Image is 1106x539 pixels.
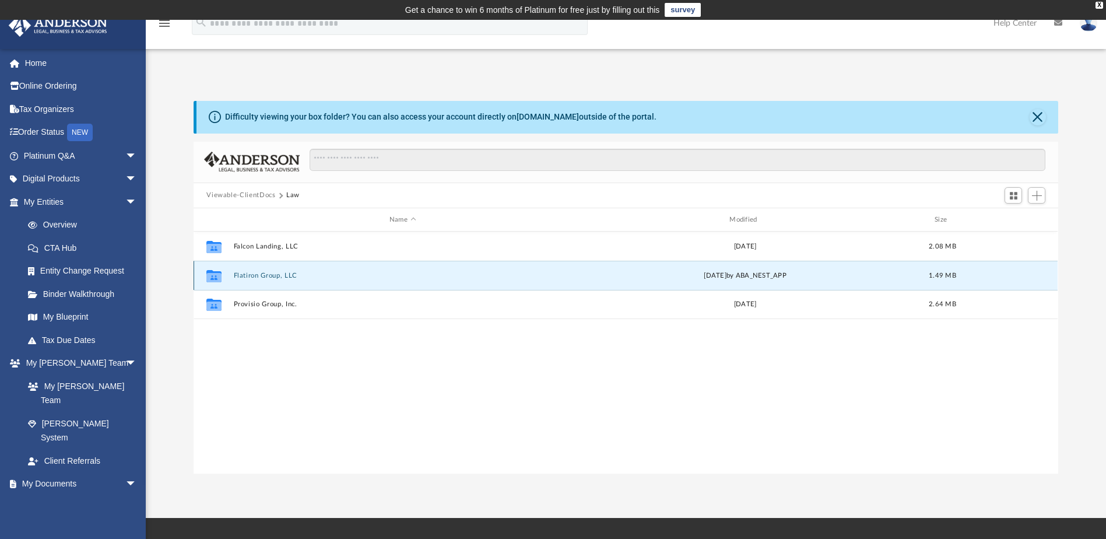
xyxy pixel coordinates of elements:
[16,449,149,473] a: Client Referrals
[577,242,914,252] div: [DATE]
[225,111,656,123] div: Difficulty viewing your box folder? You can also access your account directly on outside of the p...
[576,215,914,225] div: Modified
[206,190,275,201] button: Viewable-ClientDocs
[16,260,155,283] a: Entity Change Request
[67,124,93,141] div: NEW
[125,190,149,214] span: arrow_drop_down
[1028,187,1045,204] button: Add
[929,243,956,250] span: 2.08 MB
[1096,2,1103,9] div: close
[157,22,171,30] a: menu
[16,374,143,412] a: My [PERSON_NAME] Team
[665,3,701,17] a: survey
[929,302,956,308] span: 2.64 MB
[125,473,149,496] span: arrow_drop_down
[5,14,111,37] img: Anderson Advisors Platinum Portal
[16,306,149,329] a: My Blueprint
[577,300,914,310] div: [DATE]
[16,213,155,237] a: Overview
[125,352,149,376] span: arrow_drop_down
[16,495,143,519] a: Box
[16,236,155,260] a: CTA Hub
[971,215,1053,225] div: id
[8,144,155,167] a: Platinum Q&Aarrow_drop_down
[8,51,155,75] a: Home
[234,301,571,309] button: Provisio Group, Inc.
[577,271,914,281] div: [DATE] by ABA_NEST_APP
[125,167,149,191] span: arrow_drop_down
[157,16,171,30] i: menu
[1080,15,1097,32] img: User Pic
[8,167,155,191] a: Digital Productsarrow_drop_down
[194,232,1058,473] div: grid
[1005,187,1022,204] button: Switch to Grid View
[8,97,155,121] a: Tax Organizers
[286,190,300,201] button: Law
[199,215,228,225] div: id
[8,75,155,98] a: Online Ordering
[8,473,149,496] a: My Documentsarrow_drop_down
[16,412,149,449] a: [PERSON_NAME] System
[405,3,660,17] div: Get a chance to win 6 months of Platinum for free just by filling out this
[1030,109,1046,125] button: Close
[8,352,149,375] a: My [PERSON_NAME] Teamarrow_drop_down
[8,121,155,145] a: Order StatusNEW
[919,215,966,225] div: Size
[234,272,571,279] button: Flatiron Group, LLC
[310,149,1045,171] input: Search files and folders
[125,144,149,168] span: arrow_drop_down
[8,190,155,213] a: My Entitiesarrow_drop_down
[16,282,155,306] a: Binder Walkthrough
[195,16,208,29] i: search
[233,215,571,225] div: Name
[929,272,956,279] span: 1.49 MB
[16,328,155,352] a: Tax Due Dates
[234,243,571,250] button: Falcon Landing, LLC
[517,112,579,121] a: [DOMAIN_NAME]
